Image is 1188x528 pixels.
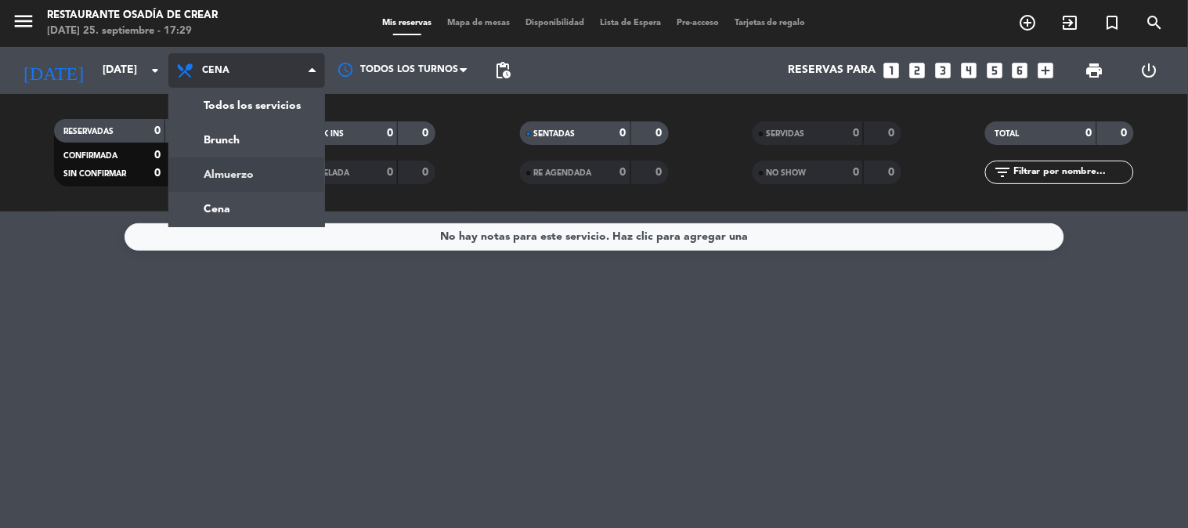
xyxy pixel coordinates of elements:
[423,128,432,139] strong: 0
[12,53,95,88] i: [DATE]
[620,167,626,178] strong: 0
[374,19,439,27] span: Mis reservas
[853,128,859,139] strong: 0
[387,167,393,178] strong: 0
[12,9,35,33] i: menu
[1085,61,1104,80] span: print
[63,128,114,136] span: RESERVADAS
[1146,13,1165,32] i: search
[47,8,218,24] div: Restaurante Osadía de Crear
[1010,60,1031,81] i: looks_6
[423,167,432,178] strong: 0
[933,60,953,81] i: looks_3
[534,130,576,138] span: SENTADAS
[439,19,518,27] span: Mapa de mesas
[1122,47,1176,94] div: LOG OUT
[1061,13,1080,32] i: exit_to_app
[518,19,592,27] span: Disponibilidad
[440,228,748,246] div: No hay notas para este servicio. Haz clic para agregar una
[888,167,897,178] strong: 0
[1012,164,1133,181] input: Filtrar por nombre...
[767,130,805,138] span: SERVIDAS
[788,64,876,77] span: Reservas para
[169,89,324,123] a: Todos los servicios
[63,152,117,160] span: CONFIRMADA
[888,128,897,139] strong: 0
[592,19,669,27] span: Lista de Espera
[727,19,814,27] span: Tarjetas de regalo
[993,163,1012,182] i: filter_list
[907,60,927,81] i: looks_two
[169,123,324,157] a: Brunch
[853,167,859,178] strong: 0
[146,61,164,80] i: arrow_drop_down
[301,169,349,177] span: CANCELADA
[63,170,126,178] span: SIN CONFIRMAR
[1121,128,1131,139] strong: 0
[47,24,218,39] div: [DATE] 25. septiembre - 17:29
[534,169,592,177] span: RE AGENDADA
[669,19,727,27] span: Pre-acceso
[169,157,324,192] a: Almuerzo
[1086,128,1092,139] strong: 0
[959,60,979,81] i: looks_4
[154,125,161,136] strong: 0
[154,150,161,161] strong: 0
[767,169,807,177] span: NO SHOW
[387,128,393,139] strong: 0
[1036,60,1056,81] i: add_box
[984,60,1005,81] i: looks_5
[493,61,512,80] span: pending_actions
[169,192,324,226] a: Cena
[154,168,161,179] strong: 0
[12,9,35,38] button: menu
[655,167,665,178] strong: 0
[881,60,901,81] i: looks_one
[1103,13,1122,32] i: turned_in_not
[202,65,229,76] span: Cena
[1019,13,1038,32] i: add_circle_outline
[1139,61,1158,80] i: power_settings_new
[995,130,1019,138] span: TOTAL
[655,128,665,139] strong: 0
[620,128,626,139] strong: 0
